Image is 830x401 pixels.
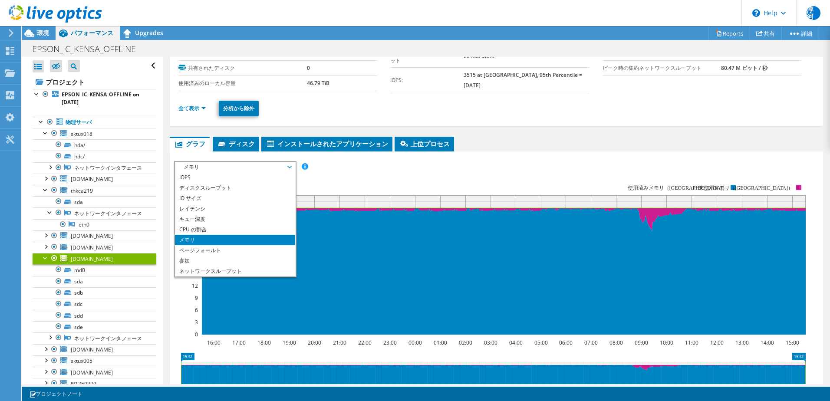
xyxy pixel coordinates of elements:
[33,276,156,287] a: sda
[33,287,156,299] a: sdb
[559,339,572,346] text: 06:00
[383,339,396,346] text: 23:00
[33,242,156,253] a: [DOMAIN_NAME]
[62,91,139,106] b: EPSON_IC_KENSA_OFFLINE on [DATE]
[609,339,622,346] text: 08:00
[178,64,307,72] label: 共有されたディスク
[71,380,96,388] span: JP1350379
[175,193,295,204] li: IO サイズ
[195,306,198,314] text: 6
[634,339,648,346] text: 09:00
[33,219,156,230] a: eth0
[207,339,220,346] text: 16:00
[399,139,450,148] span: 上位プロセス
[603,64,721,72] label: ピーク時の集約ネットワークスループット
[71,232,113,240] span: [DOMAIN_NAME]
[71,369,113,376] span: [DOMAIN_NAME]
[33,367,156,378] a: [DOMAIN_NAME]
[458,339,472,346] text: 02:00
[175,245,295,256] li: ページフォールト
[33,128,156,139] a: sktux018
[307,64,310,72] b: 0
[760,339,774,346] text: 14:00
[71,175,113,183] span: [DOMAIN_NAME]
[282,339,296,346] text: 19:00
[179,162,291,172] span: メモリ
[333,339,346,346] text: 21:00
[71,130,92,138] span: sktux018
[28,44,149,54] h1: EPSON_IC_KENSA_OFFLINE
[135,29,163,37] span: Upgrades
[781,26,819,40] a: 詳細
[390,76,464,85] label: IOPS:
[266,139,388,148] span: インストールされたアプリケーション
[307,79,329,87] b: 46.79 TiB
[408,339,422,346] text: 00:00
[37,29,49,37] span: 環境
[584,339,597,346] text: 07:00
[708,26,750,40] a: Reports
[807,6,820,20] span: 淳河
[257,339,270,346] text: 18:00
[33,230,156,242] a: [DOMAIN_NAME]
[195,331,198,338] text: 0
[33,162,156,174] a: ネットワークインタフェース
[217,139,255,148] span: ディスク
[195,294,198,302] text: 9
[785,339,799,346] text: 15:00
[735,339,748,346] text: 13:00
[433,339,447,346] text: 01:00
[175,266,295,276] li: ネットワークスループット
[33,117,156,128] a: 物理サーバ
[752,9,760,17] svg: \n
[509,339,522,346] text: 04:00
[33,151,156,162] a: hdc/
[659,339,673,346] text: 10:00
[33,139,156,151] a: hda/
[464,71,582,89] b: 3515 at [GEOGRAPHIC_DATA], 95th Percentile = [DATE]
[33,89,156,108] a: EPSON_IC_KENSA_OFFLINE on [DATE]
[175,172,295,183] li: IOPS
[33,344,156,355] a: [DOMAIN_NAME]
[33,378,156,389] a: JP1350379
[627,185,727,191] text: 使用済みメモリ（[GEOGRAPHIC_DATA]）
[33,264,156,276] a: md0
[721,64,767,72] b: 80.47 M ビット / 秒
[33,207,156,219] a: ネットワークインタフェース
[178,105,206,112] a: 全て表示
[33,355,156,367] a: sktux005
[174,139,205,148] span: グラフ
[178,79,307,88] label: 使用済みのローカル容量
[195,319,198,326] text: 3
[358,339,371,346] text: 22:00
[750,26,782,40] a: 共有
[33,174,156,185] a: [DOMAIN_NAME]
[71,29,113,37] span: パフォーマンス
[33,196,156,207] a: sda
[464,53,494,60] b: 264.30 MB/s
[175,204,295,214] li: レイテンシ
[232,339,245,346] text: 17:00
[33,299,156,310] a: sdc
[33,332,156,344] a: ネットワークインタフェース
[307,339,321,346] text: 20:00
[71,357,92,365] span: sktux005
[71,346,113,353] span: [DOMAIN_NAME]
[175,183,295,193] li: ディスクスループット
[33,75,156,89] a: プロジェクト
[175,235,295,245] li: メモリ
[23,388,89,399] a: プロジェクトノート
[71,244,113,251] span: [DOMAIN_NAME]
[71,255,113,263] span: [DOMAIN_NAME]
[175,214,295,224] li: キュー深度
[710,339,723,346] text: 12:00
[33,310,156,321] a: sdd
[33,185,156,196] a: thkca219
[175,224,295,235] li: CPU の割合
[685,339,698,346] text: 11:00
[175,256,295,266] li: 参加
[33,253,156,264] a: [DOMAIN_NAME]
[219,101,259,116] a: 分析から除外
[71,187,93,194] span: thkca219
[484,339,497,346] text: 03:00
